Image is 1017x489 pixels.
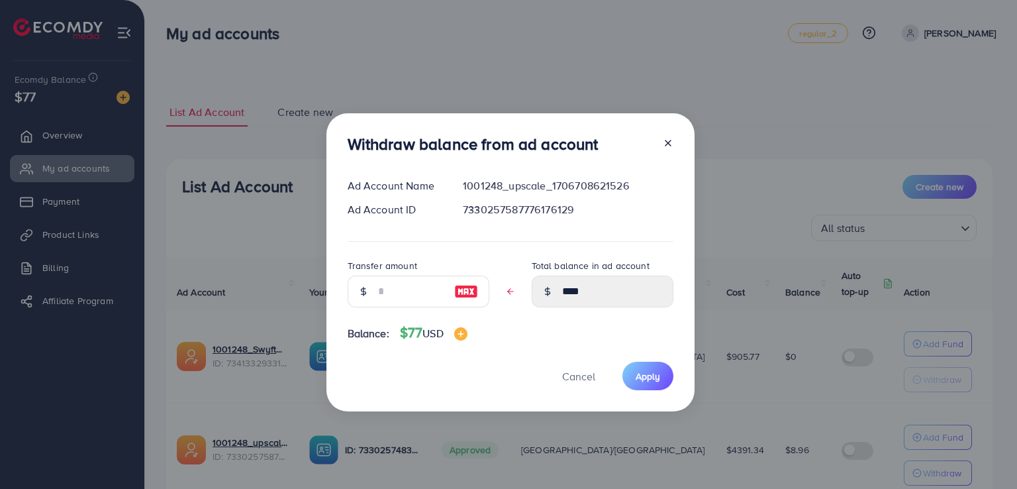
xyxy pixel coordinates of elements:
label: Total balance in ad account [532,259,650,272]
div: Ad Account ID [337,202,453,217]
img: image [454,327,467,341]
img: image [454,284,478,299]
iframe: Chat [961,429,1007,479]
button: Cancel [546,362,612,390]
div: 1001248_upscale_1706708621526 [452,178,683,193]
div: Ad Account Name [337,178,453,193]
span: Apply [636,370,660,383]
span: Balance: [348,326,389,341]
div: 7330257587776176129 [452,202,683,217]
h3: Withdraw balance from ad account [348,135,599,154]
button: Apply [622,362,673,390]
h4: $77 [400,325,467,341]
span: Cancel [562,369,595,384]
label: Transfer amount [348,259,417,272]
span: USD [422,326,443,341]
